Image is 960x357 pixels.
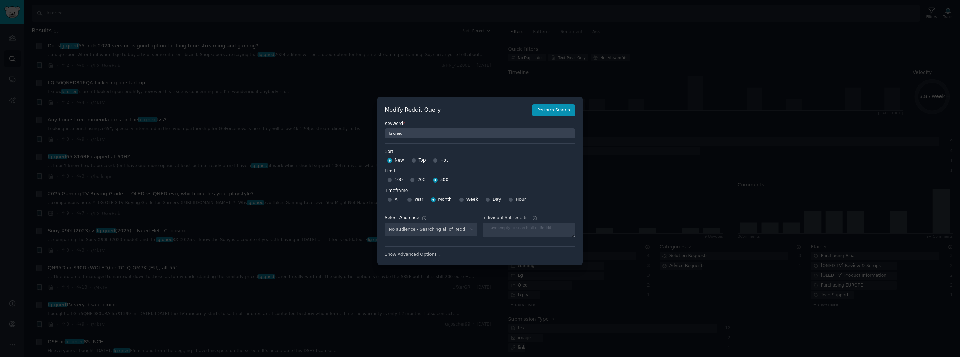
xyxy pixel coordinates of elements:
[385,128,575,139] input: Keyword to search on Reddit
[395,157,404,164] span: New
[532,104,575,116] button: Perform Search
[482,215,575,221] label: Individual Subreddits
[516,196,526,203] span: Hour
[417,177,425,183] span: 200
[466,196,478,203] span: Week
[395,177,403,183] span: 100
[385,106,528,114] h2: Modify Reddit Query
[385,252,575,258] div: Show Advanced Options ↓
[419,157,426,164] span: Top
[440,177,448,183] span: 500
[395,196,400,203] span: All
[414,196,423,203] span: Year
[385,185,575,194] label: Timeframe
[385,215,419,221] div: Select Audience
[385,168,395,174] div: Limit
[385,121,575,127] label: Keyword
[440,157,448,164] span: Hot
[493,196,501,203] span: Day
[438,196,451,203] span: Month
[385,149,575,155] label: Sort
